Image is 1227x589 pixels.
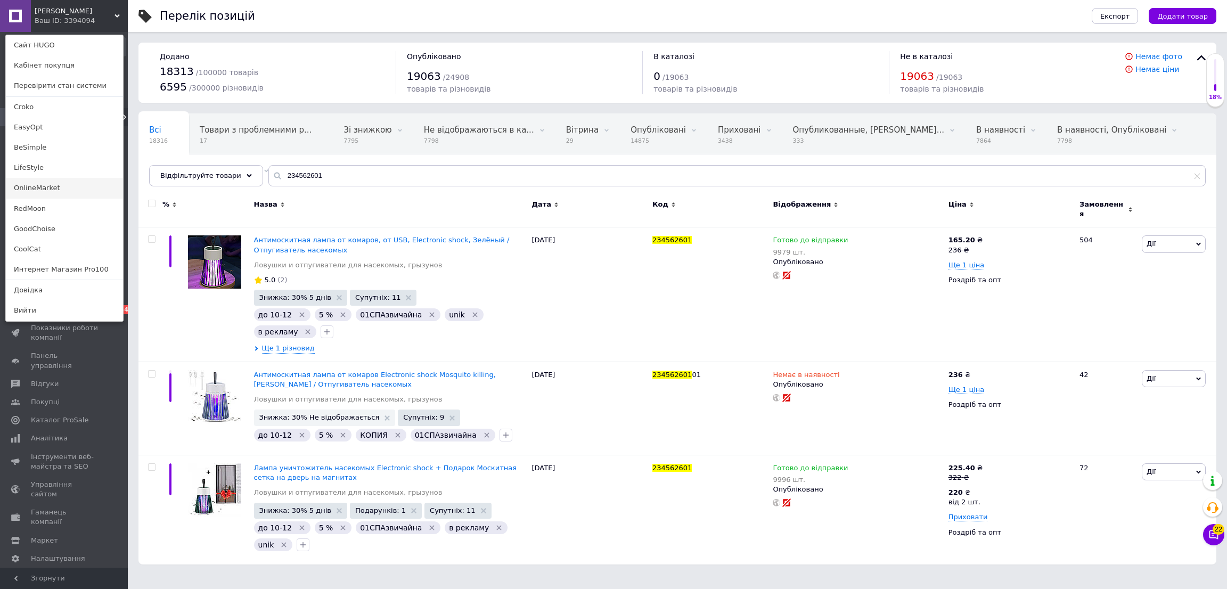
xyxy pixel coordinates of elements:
span: Додано [160,52,189,61]
span: Експорт [1100,12,1130,20]
a: EasyOpt [6,117,123,137]
a: Ловушки и отпугиватели для насекомых, грызунов [254,395,443,404]
svg: Видалити мітку [339,310,347,319]
span: до 10-12 [258,523,292,532]
a: Вийти [6,300,123,321]
span: 18316 [149,137,168,145]
span: Готово до відправки [773,464,848,475]
span: Знижка: 30% 5 днів [259,294,332,301]
span: товарів та різновидів [407,85,490,93]
span: Управління сайтом [31,480,99,499]
b: 220 [948,488,963,496]
svg: Видалити мітку [304,328,312,336]
span: до 10-12 [258,431,292,439]
div: [DATE] [529,362,649,455]
span: 234562601 [652,371,692,379]
span: 7864 [976,137,1025,145]
span: Ще 1 різновид [262,343,315,354]
svg: Видалити мітку [298,310,306,319]
span: 22 [1213,524,1224,535]
svg: Видалити мітку [428,523,436,532]
a: Немає фото [1135,52,1182,61]
a: Антимоскитная лампа от комаров, от USB, Electronic shock, Зелёный / Отпугиватель насекомых [254,236,510,253]
button: Чат з покупцем22 [1203,524,1224,545]
span: 6595 [160,80,187,93]
span: Всі [149,125,161,135]
span: 17 [200,137,312,145]
a: Интернет Магазин Pro100 [6,259,123,280]
span: Дата [531,200,551,209]
span: / 19063 [936,73,962,81]
img: Антимоскитная лампа от комаров Electronic shock Mosquito killing, Серый / Отпугиватель насекомых [188,370,241,423]
a: CoolCat [6,239,123,259]
span: Ще 1 ціна [948,261,985,269]
a: OnlineMarket [6,178,123,198]
span: / 19063 [662,73,689,81]
span: КОПИЯ [360,431,388,439]
span: Супутніх: 11 [430,507,475,514]
span: 7795 [343,137,391,145]
div: [DATE] [529,455,649,565]
span: товарів та різновидів [900,85,984,93]
span: Ціна [948,200,967,209]
div: Опубліковано [773,380,943,389]
span: 19063 [407,70,441,83]
span: Супутніх: 11 [355,294,400,301]
span: Налаштування [31,554,85,563]
span: Панель управління [31,351,99,370]
div: Опубліковано [773,257,943,267]
span: Дії [1147,240,1156,248]
span: 54 [119,305,131,314]
a: Антимоскитная лампа от комаров Electronic shock Mosquito killing, [PERSON_NAME] / Отпугиватель на... [254,371,496,388]
svg: Видалити мітку [482,431,491,439]
span: 234562601 [652,464,692,472]
span: Приховати [948,513,988,521]
span: Відфільтруйте товари [160,171,241,179]
span: Не в каталозі [900,52,953,61]
div: від 2 шт. [948,497,980,507]
a: Кабінет покупця [6,55,123,76]
span: Подарунків: 1 [355,507,406,514]
img: Антимоскитная лампа от комаров, от USB, Electronic shock, Зелёный / Отпугиватель насекомых [188,235,241,289]
a: Немає ціни [1135,65,1179,73]
span: Дії [1147,468,1156,476]
span: % [162,200,169,209]
span: HUGO [35,6,114,16]
span: 333 [793,137,944,145]
svg: Видалити мітку [339,523,347,532]
span: 7798 [1057,137,1166,145]
a: RedMoon [6,199,123,219]
span: Знижка: 30% 5 днів [259,507,332,514]
div: 236 ₴ [948,246,983,255]
svg: Видалити мітку [339,431,347,439]
div: Роздріб та опт [948,528,1070,537]
span: Дії [1147,374,1156,382]
span: / 100000 товарів [196,68,258,77]
span: Не відображаються в ка... [424,125,534,135]
span: Гаманець компанії [31,508,99,527]
a: Перевірити стан системи [6,76,123,96]
svg: Видалити мітку [298,523,306,532]
div: Товари з проблемними різновидами [189,114,333,154]
div: 72 [1073,455,1139,565]
a: Croko [6,97,123,117]
div: ₴ [948,463,983,473]
span: unik [258,541,274,549]
div: 504 [1073,227,1139,362]
span: 3438 [718,137,761,145]
span: Інструменти веб-майстра та SEO [31,452,99,471]
span: Товари з проблемними р... [200,125,312,135]
div: ₴ [948,370,970,380]
span: 01СПАзвичайна [360,523,422,532]
a: GoodChoise [6,219,123,239]
a: Ловушки и отпугиватели для насекомых, грызунов [254,488,443,497]
span: Назва [254,200,277,209]
b: 165.20 [948,236,975,244]
span: товарів та різновидів [653,85,737,93]
span: в рекламу [449,523,489,532]
span: Ще 1 ціна [948,386,985,394]
span: Опубликованные, [PERSON_NAME]... [793,125,944,135]
svg: Видалити мітку [428,310,436,319]
div: Роздріб та опт [948,400,1070,410]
